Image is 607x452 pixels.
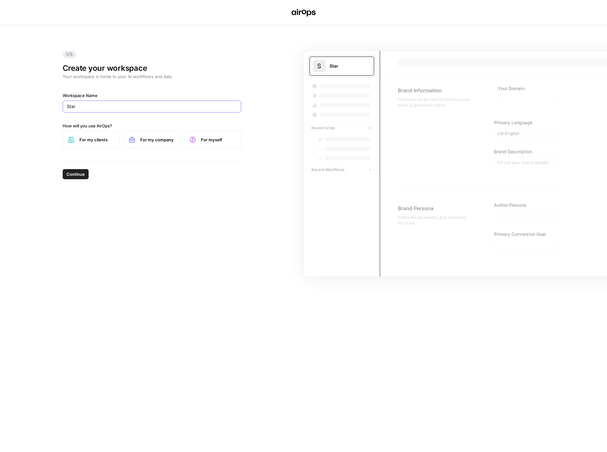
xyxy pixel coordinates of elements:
button: Continue [63,169,89,179]
p: Your workspace is home to your AI workflows and data. [63,73,241,80]
span: Continue [66,171,85,177]
label: How will you use AirOps? [63,123,241,129]
span: S [317,62,321,70]
span: For myself [201,137,236,143]
h1: Create your workspace [63,63,241,73]
span: For my company [140,137,175,143]
span: For my clients [79,137,114,143]
input: SpaceOps [67,103,237,110]
label: Workspace Name [63,92,241,99]
span: 1/5 [63,51,76,58]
